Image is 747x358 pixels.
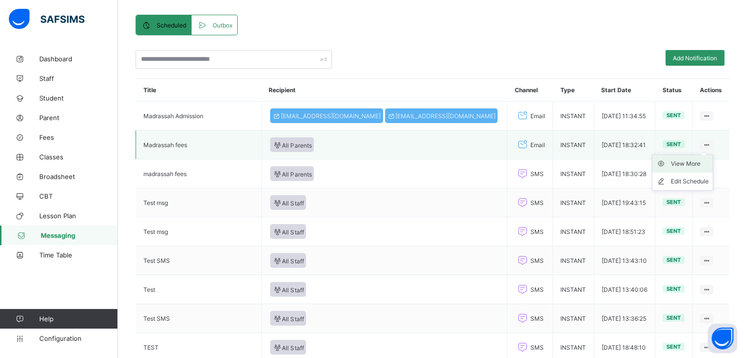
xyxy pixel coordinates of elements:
[666,228,681,234] span: Sent
[273,285,304,294] span: All Staff
[666,199,681,205] span: Sent
[39,212,118,220] span: Lesson Plan
[553,217,594,246] td: INSTANT
[594,304,655,333] td: [DATE] 13:36:25
[553,188,594,217] td: INSTANT
[530,141,545,149] span: Email
[666,285,681,292] span: Sent
[516,283,529,295] i: SMS Channel
[39,334,117,342] span: Configuration
[594,130,655,159] td: [DATE] 18:32:41
[39,192,118,200] span: CBT
[530,315,544,322] span: SMS
[594,102,655,130] td: [DATE] 11:34:55
[530,112,545,120] span: Email
[671,159,709,169] div: View More
[157,22,186,29] span: Scheduled
[516,226,529,237] i: SMS Channel
[136,246,262,275] td: Test SMS
[273,343,304,352] span: All Staff
[39,133,118,141] span: Fees
[666,256,681,263] span: Sent
[594,275,655,304] td: [DATE] 13:40:06
[39,75,118,82] span: Staff
[530,257,544,264] span: SMS
[39,153,118,161] span: Classes
[655,79,692,102] th: Status
[530,286,544,293] span: SMS
[530,199,544,206] span: SMS
[530,344,544,351] span: SMS
[39,315,117,323] span: Help
[516,312,529,324] i: SMS Channel
[136,275,262,304] td: Test
[136,217,262,246] td: Test msg
[516,197,529,208] i: SMS Channel
[594,188,655,217] td: [DATE] 19:43:15
[553,130,594,159] td: INSTANT
[516,255,529,266] i: SMS Channel
[594,79,655,102] th: Start Date
[136,159,262,188] td: madrassah fees
[553,159,594,188] td: INSTANT
[507,79,553,102] th: Channel
[39,55,118,63] span: Dashboard
[39,114,118,122] span: Parent
[516,110,529,122] i: Email Channel
[39,94,118,102] span: Student
[553,246,594,275] td: INSTANT
[516,341,529,353] i: SMS Channel
[553,304,594,333] td: INSTANT
[516,168,529,179] i: SMS Channel
[666,112,681,119] span: Sent
[273,256,304,265] span: All Staff
[273,199,304,207] span: All Staff
[666,141,681,148] span: Sent
[273,228,304,236] span: All Staff
[594,159,655,188] td: [DATE] 18:30:28
[666,314,681,321] span: Sent
[41,231,118,239] span: Messaging
[261,79,507,102] th: Recipient
[666,343,681,350] span: Sent
[530,228,544,235] span: SMS
[136,79,262,102] th: Title
[671,177,709,186] div: Edit Schedule
[213,22,232,29] span: Outbox
[553,102,594,130] td: INSTANT
[594,246,655,275] td: [DATE] 13:43:10
[594,217,655,246] td: [DATE] 18:51:23
[273,314,304,323] span: All Staff
[708,324,737,353] button: Open asap
[136,130,262,159] td: Madrassah fees
[553,275,594,304] td: INSTANT
[136,188,262,217] td: Test msg
[387,112,496,120] span: [EMAIL_ADDRESS][DOMAIN_NAME]
[9,9,84,29] img: safsims
[39,173,118,180] span: Broadsheet
[136,102,262,130] td: Madrassah Admission
[273,141,312,149] span: All Parents
[273,170,312,178] span: All Parents
[273,112,381,120] span: [EMAIL_ADDRESS][DOMAIN_NAME]
[673,54,717,62] span: Add Notification
[136,304,262,333] td: Test SMS
[39,251,118,259] span: Time Table
[516,139,529,151] i: Email Channel
[692,79,729,102] th: Actions
[553,79,594,102] th: Type
[530,170,544,178] span: SMS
